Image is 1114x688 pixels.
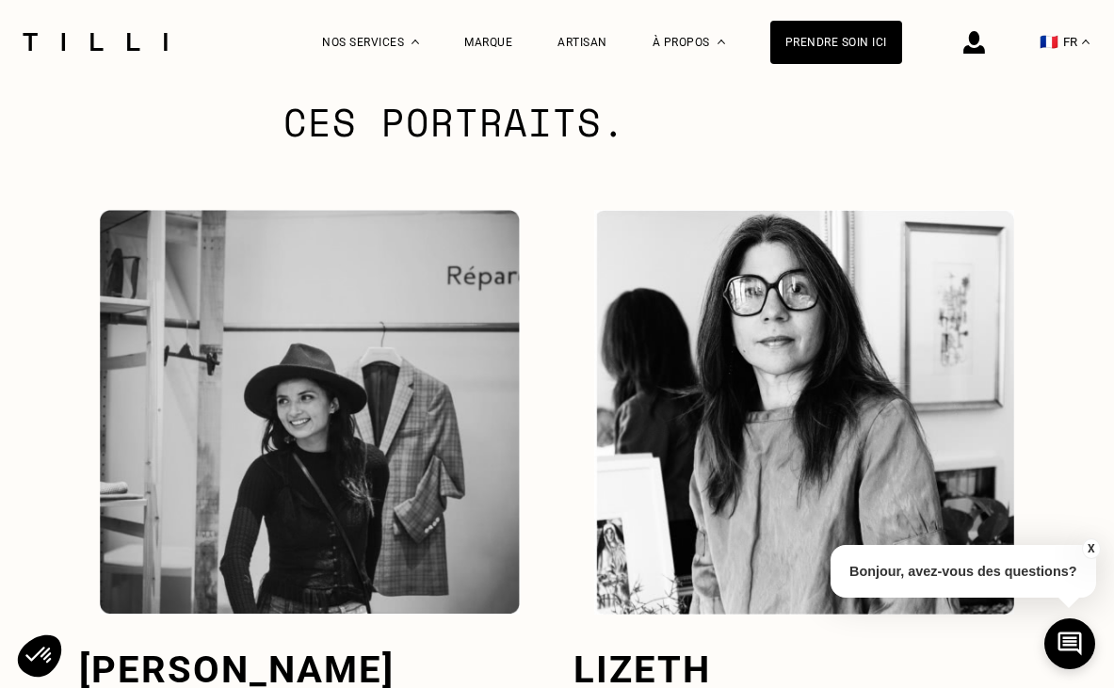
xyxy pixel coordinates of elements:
[464,36,512,49] a: Marque
[718,40,725,44] img: Menu déroulant à propos
[16,33,174,51] img: Logo du service de couturière Tilli
[770,21,902,64] a: Prendre soin ici
[1082,40,1090,44] img: menu déroulant
[963,31,985,54] img: icône connexion
[79,210,541,615] img: Daniela
[1040,33,1058,51] span: 🇫🇷
[557,36,607,49] a: Artisan
[831,545,1096,598] p: Bonjour, avez-vous des questions?
[1081,538,1100,559] button: X
[573,210,1035,615] img: Lizeth
[412,40,419,44] img: Menu déroulant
